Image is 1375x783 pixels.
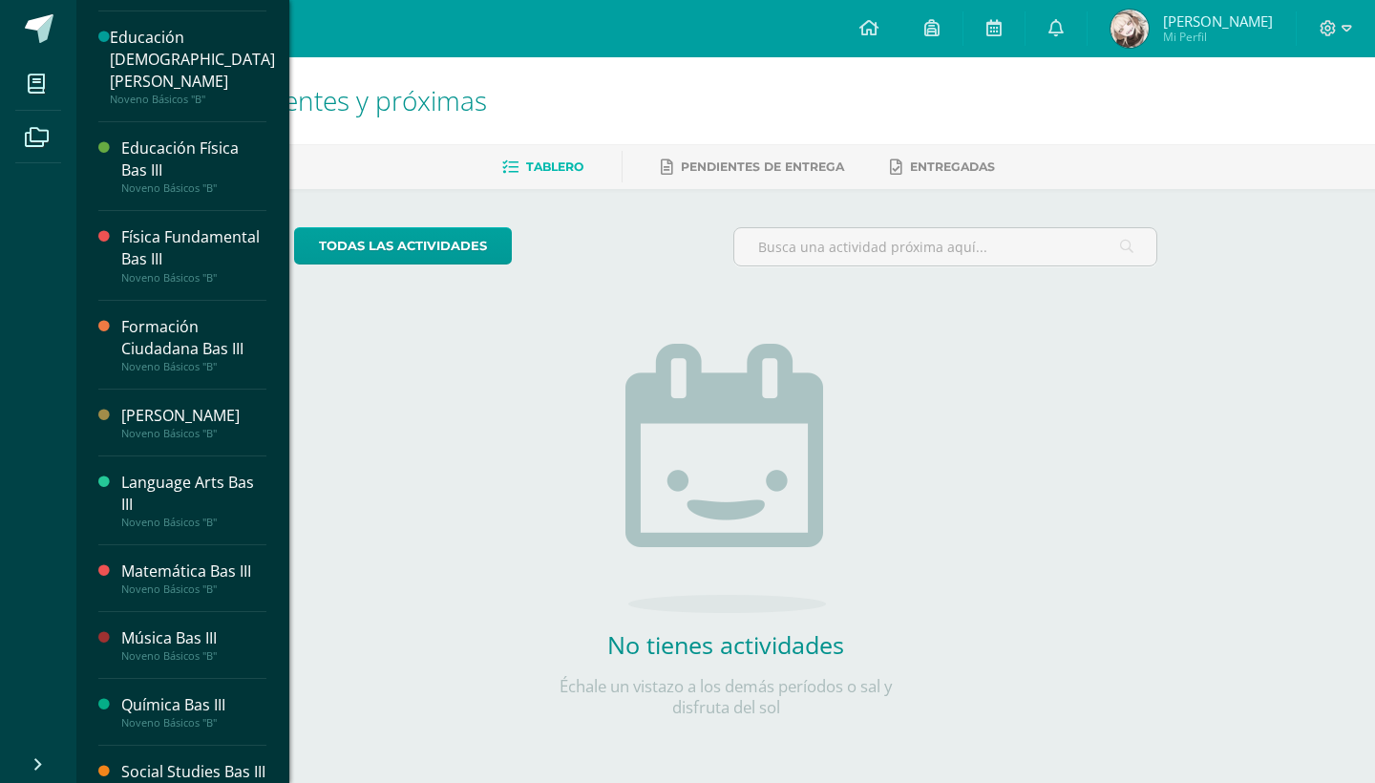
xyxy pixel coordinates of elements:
[535,676,917,718] p: Échale un vistazo a los demás períodos o sal y disfruta del sol
[661,152,844,182] a: Pendientes de entrega
[625,344,826,613] img: no_activities.png
[910,159,995,174] span: Entregadas
[121,360,266,373] div: Noveno Básicos "B"
[121,694,266,716] div: Química Bas III
[121,181,266,195] div: Noveno Básicos "B"
[890,152,995,182] a: Entregadas
[1163,29,1273,45] span: Mi Perfil
[121,561,266,596] a: Matemática Bas IIINoveno Básicos "B"
[110,27,275,106] a: Educación [DEMOGRAPHIC_DATA][PERSON_NAME]Noveno Básicos "B"
[121,405,266,440] a: [PERSON_NAME]Noveno Básicos "B"
[121,694,266,730] a: Química Bas IIINoveno Básicos "B"
[121,405,266,427] div: [PERSON_NAME]
[121,472,266,529] a: Language Arts Bas IIINoveno Básicos "B"
[110,27,275,93] div: Educación [DEMOGRAPHIC_DATA][PERSON_NAME]
[1111,10,1149,48] img: 07deca5ba059dadc87c3e2af257f9071.png
[121,427,266,440] div: Noveno Básicos "B"
[99,82,487,118] span: Actividades recientes y próximas
[121,627,266,649] div: Música Bas III
[294,227,512,265] a: todas las Actividades
[121,516,266,529] div: Noveno Básicos "B"
[121,582,266,596] div: Noveno Básicos "B"
[121,226,266,270] div: Física Fundamental Bas III
[110,93,275,106] div: Noveno Básicos "B"
[121,761,266,783] div: Social Studies Bas III
[121,649,266,663] div: Noveno Básicos "B"
[526,159,583,174] span: Tablero
[121,716,266,730] div: Noveno Básicos "B"
[121,627,266,663] a: Música Bas IIINoveno Básicos "B"
[734,228,1157,265] input: Busca una actividad próxima aquí...
[502,152,583,182] a: Tablero
[121,138,266,195] a: Educación Física Bas IIINoveno Básicos "B"
[121,316,266,360] div: Formación Ciudadana Bas III
[121,138,266,181] div: Educación Física Bas III
[121,316,266,373] a: Formación Ciudadana Bas IIINoveno Básicos "B"
[1163,11,1273,31] span: [PERSON_NAME]
[681,159,844,174] span: Pendientes de entrega
[121,561,266,582] div: Matemática Bas III
[121,271,266,285] div: Noveno Básicos "B"
[121,472,266,516] div: Language Arts Bas III
[121,226,266,284] a: Física Fundamental Bas IIINoveno Básicos "B"
[535,628,917,661] h2: No tienes actividades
